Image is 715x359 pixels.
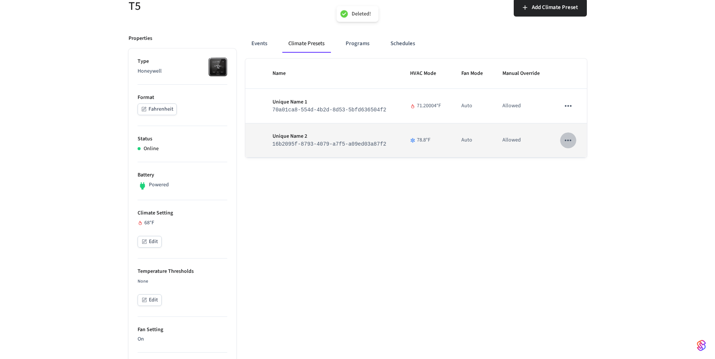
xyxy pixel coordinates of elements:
p: Honeywell [138,67,227,75]
p: Unique Name 2 [273,132,392,140]
code: 70a01ca8-554d-4b2d-8d53-5bfd636504f2 [273,107,386,113]
span: Add Climate Preset [532,3,578,12]
th: Name [263,59,401,89]
button: Edit [138,294,162,306]
p: On [138,335,227,343]
th: Manual Override [493,59,551,89]
td: Allowed [493,89,551,123]
th: HVAC Mode [401,59,452,89]
p: Temperature Thresholds [138,268,227,275]
p: Unique Name 1 [273,98,392,106]
button: Events [245,35,273,53]
div: Deleted! [352,11,371,17]
td: Auto [452,123,494,158]
span: None [138,278,148,284]
button: Fahrenheit [138,103,177,115]
td: Auto [452,89,494,123]
p: Powered [149,181,169,189]
p: Properties [129,35,152,43]
img: honeywell_t5t6 [208,58,227,76]
button: Climate Presets [282,35,331,53]
p: Type [138,58,227,65]
button: Programs [340,35,375,53]
div: 71.20004 °F [410,102,443,110]
div: 78.8 °F [410,136,443,144]
button: Schedules [384,35,421,53]
table: sticky table [245,59,587,158]
p: Status [138,135,227,143]
p: Battery [138,171,227,179]
code: 16b2095f-8793-4079-a7f5-a09ed03a87f2 [273,141,386,147]
td: Allowed [493,123,551,158]
img: SeamLogoGradient.69752ec5.svg [697,339,706,351]
p: Climate Setting [138,209,227,217]
p: Format [138,94,227,102]
button: Edit [138,236,162,248]
p: Fan Setting [138,326,227,334]
th: Fan Mode [452,59,494,89]
p: Online [144,145,159,153]
div: 68 °F [138,219,227,227]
